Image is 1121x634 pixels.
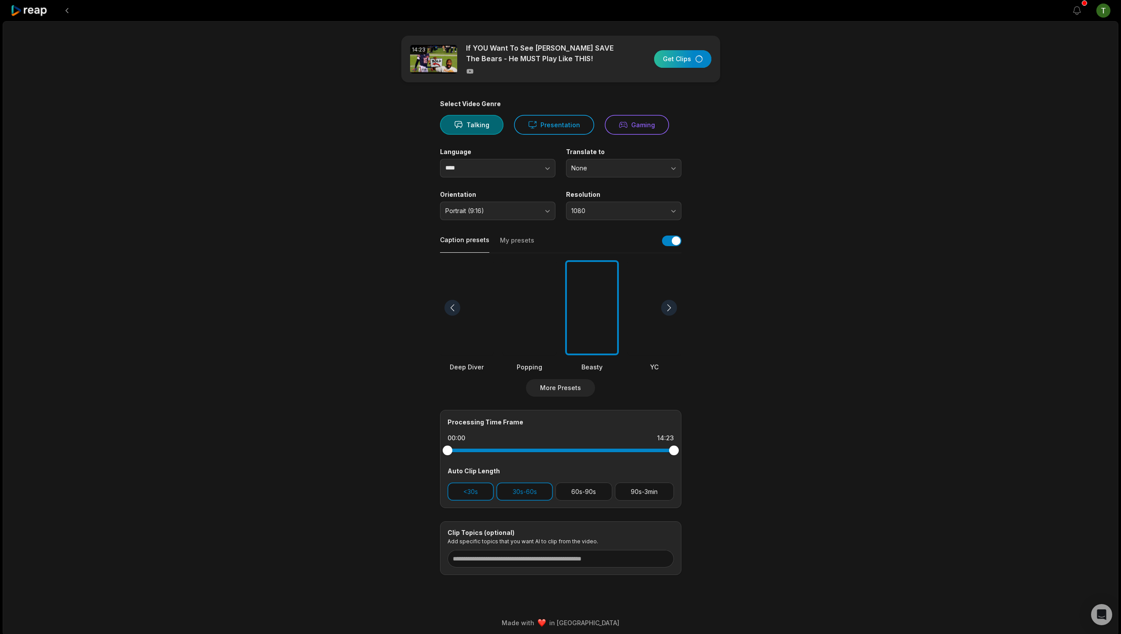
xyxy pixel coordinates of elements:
div: Popping [503,362,556,372]
div: Clip Topics (optional) [448,529,674,537]
label: Orientation [440,191,555,199]
span: None [571,164,664,172]
div: Open Intercom Messenger [1091,604,1112,625]
span: Portrait (9:16) [445,207,538,215]
p: If YOU Want To See [PERSON_NAME] SAVE The Bears - He MUST Play Like THIS! [466,43,618,64]
label: Language [440,148,555,156]
button: Get Clips [654,50,711,68]
button: Portrait (9:16) [440,202,555,220]
div: Deep Diver [440,362,494,372]
button: 1080 [566,202,681,220]
img: heart emoji [538,619,546,627]
div: 14:23 [410,45,427,55]
button: <30s [448,483,494,501]
button: 30s-60s [496,483,553,501]
button: 90s-3min [615,483,674,501]
div: YC [628,362,681,372]
button: More Presets [526,379,595,397]
button: Caption presets [440,236,489,253]
label: Translate to [566,148,681,156]
button: Gaming [605,115,669,135]
div: 00:00 [448,434,465,442]
span: 1080 [571,207,664,215]
button: Presentation [514,115,594,135]
div: Made with in [GEOGRAPHIC_DATA] [11,618,1110,627]
div: Processing Time Frame [448,417,674,427]
div: Select Video Genre [440,100,681,108]
div: Beasty [565,362,619,372]
div: 14:23 [657,434,674,442]
button: 60s-90s [555,483,612,501]
div: Auto Clip Length [448,466,674,475]
button: Talking [440,115,503,135]
button: None [566,159,681,177]
button: My presets [500,236,534,253]
label: Resolution [566,191,681,199]
p: Add specific topics that you want AI to clip from the video. [448,538,674,545]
